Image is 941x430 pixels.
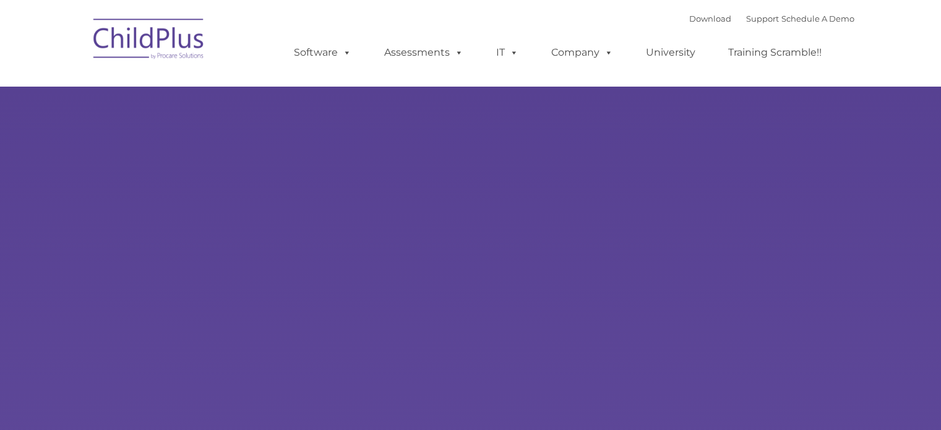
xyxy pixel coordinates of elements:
[87,10,211,72] img: ChildPlus by Procare Solutions
[746,14,779,24] a: Support
[539,40,625,65] a: Company
[689,14,731,24] a: Download
[781,14,854,24] a: Schedule A Demo
[634,40,708,65] a: University
[484,40,531,65] a: IT
[689,14,854,24] font: |
[372,40,476,65] a: Assessments
[281,40,364,65] a: Software
[716,40,834,65] a: Training Scramble!!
